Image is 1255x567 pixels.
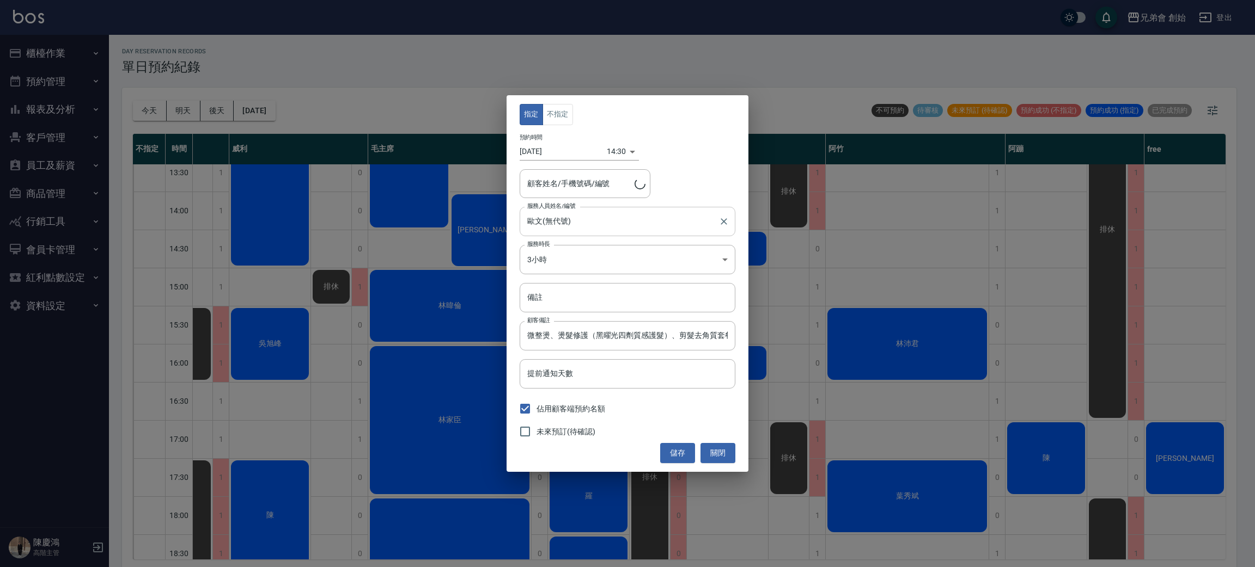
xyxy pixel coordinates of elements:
button: 關閉 [700,443,735,463]
span: 未來預訂(待確認) [537,426,595,437]
label: 顧客備註 [527,316,550,324]
label: 服務人員姓名/編號 [527,202,575,210]
div: 3小時 [520,245,735,274]
button: Clear [716,214,732,229]
label: 服務時長 [527,240,550,248]
button: 指定 [520,104,543,125]
div: 14:30 [607,143,626,161]
button: 儲存 [660,443,695,463]
button: 不指定 [543,104,573,125]
input: Choose date, selected date is 2025-09-10 [520,143,607,161]
span: 佔用顧客端預約名額 [537,403,605,415]
label: 預約時間 [520,133,543,141]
